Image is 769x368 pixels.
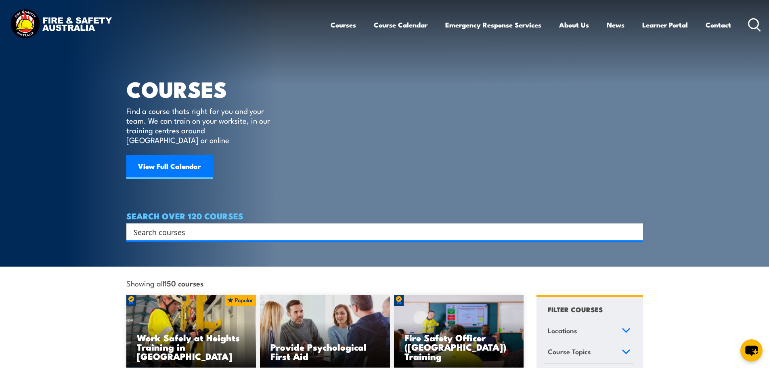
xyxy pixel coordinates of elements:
[126,106,274,145] p: Find a course thats right for you and your team. We can train on your worksite, in our training c...
[126,155,213,179] a: View Full Calendar
[126,295,256,368] img: Work Safely at Heights Training (1)
[394,295,524,368] img: Fire Safety Advisor
[548,304,603,315] h4: FILTER COURSES
[164,278,203,288] strong: 150 courses
[260,295,390,368] a: Provide Psychological First Aid
[740,339,763,362] button: chat-button
[126,211,643,220] h4: SEARCH OVER 120 COURSES
[260,295,390,368] img: Mental Health First Aid Training Course from Fire & Safety Australia
[270,342,379,361] h3: Provide Psychological First Aid
[394,295,524,368] a: Fire Safety Officer ([GEOGRAPHIC_DATA]) Training
[445,14,541,36] a: Emergency Response Services
[559,14,589,36] a: About Us
[126,79,282,98] h1: COURSES
[126,295,256,368] a: Work Safely at Heights Training in [GEOGRAPHIC_DATA]
[548,346,591,357] span: Course Topics
[548,325,577,336] span: Locations
[544,321,634,342] a: Locations
[135,226,627,238] form: Search form
[629,226,640,238] button: Search magnifier button
[544,342,634,363] a: Course Topics
[607,14,624,36] a: News
[134,226,625,238] input: Search input
[642,14,688,36] a: Learner Portal
[137,333,246,361] h3: Work Safely at Heights Training in [GEOGRAPHIC_DATA]
[126,279,203,287] span: Showing all
[331,14,356,36] a: Courses
[706,14,731,36] a: Contact
[404,333,513,361] h3: Fire Safety Officer ([GEOGRAPHIC_DATA]) Training
[374,14,427,36] a: Course Calendar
